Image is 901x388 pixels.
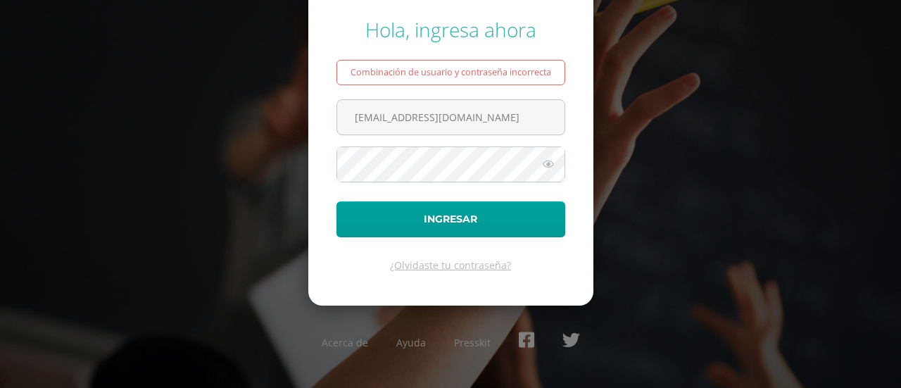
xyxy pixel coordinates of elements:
a: Presskit [454,336,491,349]
input: Correo electrónico o usuario [337,100,565,134]
button: Ingresar [336,201,565,237]
a: ¿Olvidaste tu contraseña? [390,258,511,272]
div: Hola, ingresa ahora [336,16,565,43]
a: Acerca de [322,336,368,349]
div: Combinación de usuario y contraseña incorrecta [336,60,565,85]
a: Ayuda [396,336,426,349]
